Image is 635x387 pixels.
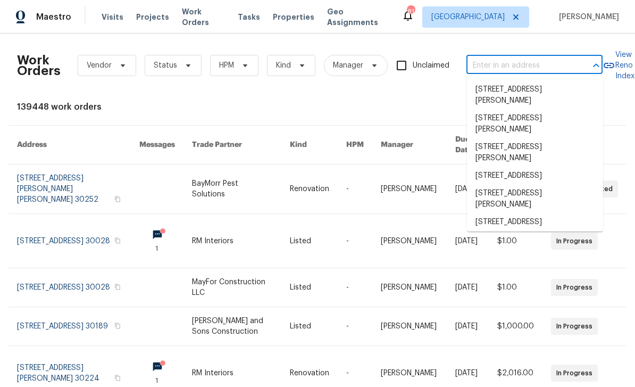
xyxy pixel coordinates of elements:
td: Listed [281,268,338,307]
td: [PERSON_NAME] [372,214,447,268]
button: Copy Address [113,282,122,292]
td: Listed [281,307,338,346]
li: [STREET_ADDRESS][PERSON_NAME] [467,138,603,167]
td: Listed [281,214,338,268]
li: [STREET_ADDRESS] [467,213,603,231]
span: [GEOGRAPHIC_DATA] [431,12,505,22]
div: 139448 work orders [17,102,618,112]
td: Renovation [281,164,338,214]
th: Kind [281,126,338,164]
span: Unclaimed [413,60,449,71]
td: [PERSON_NAME] and Sons Construction [183,307,281,346]
th: Manager [372,126,447,164]
h2: Work Orders [17,55,61,76]
th: Trade Partner [183,126,281,164]
td: [PERSON_NAME] [372,164,447,214]
span: Maestro [36,12,71,22]
input: Enter in an address [466,57,573,74]
span: Kind [276,60,291,71]
td: [PERSON_NAME] [372,307,447,346]
span: Manager [333,60,363,71]
button: Copy Address [113,373,122,383]
li: [STREET_ADDRESS][PERSON_NAME] [467,185,603,213]
span: Status [154,60,177,71]
td: [PERSON_NAME] [372,268,447,307]
span: HPM [219,60,234,71]
button: Copy Address [113,236,122,245]
td: RM Interiors [183,214,281,268]
td: - [338,268,372,307]
td: - [338,164,372,214]
li: [STREET_ADDRESS] [467,167,603,185]
td: - [338,214,372,268]
button: Copy Address [113,194,122,204]
div: 81 [407,6,414,17]
span: Tasks [238,13,260,21]
th: Address [9,126,131,164]
td: - [338,307,372,346]
span: Vendor [87,60,112,71]
th: HPM [338,126,372,164]
a: View Reno Index [603,50,634,81]
th: Due Date [447,126,489,164]
span: Geo Assignments [327,6,389,28]
button: Close [589,58,604,73]
td: BayMorr Pest Solutions [183,164,281,214]
span: [PERSON_NAME] [555,12,619,22]
th: Messages [131,126,183,164]
td: MayFor Construction LLC [183,268,281,307]
span: Work Orders [182,6,225,28]
li: [STREET_ADDRESS][PERSON_NAME] [467,81,603,110]
span: Projects [136,12,169,22]
button: Copy Address [113,321,122,331]
li: [STREET_ADDRESS][PERSON_NAME] [467,110,603,138]
span: Visits [102,12,123,22]
span: Properties [273,12,314,22]
li: [STREET_ADDRESS][PERSON_NAME] [467,231,603,260]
